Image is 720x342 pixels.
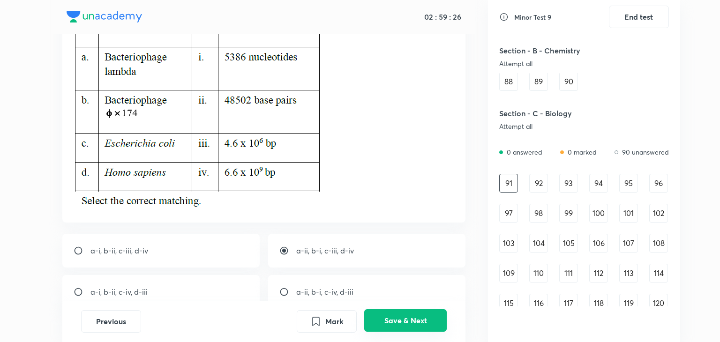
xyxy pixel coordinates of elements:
[619,174,638,193] div: 95
[619,204,638,223] div: 101
[499,234,518,253] div: 103
[297,310,357,333] button: Mark
[437,12,451,22] h5: 59 :
[90,245,148,256] p: a-i, b-ii, c-iii, d-iv
[568,147,597,157] p: 0 marked
[589,174,608,193] div: 94
[364,309,447,332] button: Save & Next
[619,294,638,312] div: 119
[81,310,141,333] button: Previous
[507,147,542,157] p: 0 answered
[619,234,638,253] div: 107
[649,264,668,283] div: 114
[514,12,551,22] h6: Minor Test 9
[589,264,608,283] div: 112
[529,174,548,193] div: 92
[649,234,668,253] div: 108
[74,17,322,208] img: 28-01-25-03:36:21-PM
[559,294,578,312] div: 117
[296,245,354,256] p: a-ii, b-i, c-iii, d-iv
[499,72,518,91] div: 88
[499,123,618,130] div: Attempt all
[499,60,618,67] div: Attempt all
[589,234,608,253] div: 106
[559,264,578,283] div: 111
[529,204,548,223] div: 98
[649,204,668,223] div: 102
[529,294,548,312] div: 116
[649,174,668,193] div: 96
[451,12,461,22] h5: 26
[296,286,353,297] p: a-ii, b-i, c-iv, d-iii
[589,204,608,223] div: 100
[499,45,618,56] h5: Section - B - Chemistry
[649,294,668,312] div: 120
[499,108,618,119] h5: Section - C - Biology
[529,234,548,253] div: 104
[90,286,148,297] p: a-i, b-ii, c-iv, d-iii
[499,174,518,193] div: 91
[529,72,548,91] div: 89
[619,264,638,283] div: 113
[424,12,437,22] h5: 02 :
[559,204,578,223] div: 99
[499,294,518,312] div: 115
[559,234,578,253] div: 105
[499,204,518,223] div: 97
[559,174,578,193] div: 93
[559,72,578,91] div: 90
[589,294,608,312] div: 118
[499,264,518,283] div: 109
[622,147,669,157] p: 90 unanswered
[529,264,548,283] div: 110
[609,6,669,28] button: End test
